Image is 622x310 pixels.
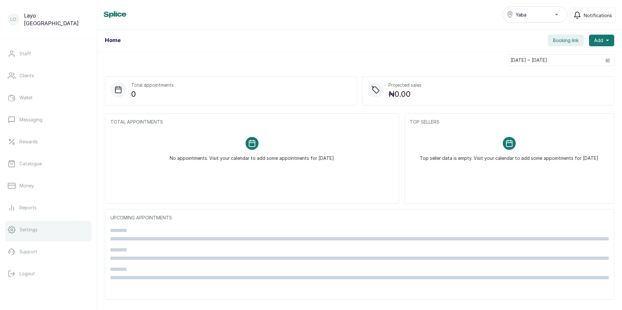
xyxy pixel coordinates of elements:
[19,161,42,167] p: Catalogue
[110,119,394,125] p: TOTAL APPOINTMENTS
[105,37,121,44] h1: Home
[5,265,92,283] button: Logout
[5,45,92,63] a: Staff
[19,249,37,255] p: Support
[19,138,38,145] p: Rewards
[570,8,616,23] button: Notifications
[10,16,16,23] p: LO
[19,205,37,211] p: Reports
[553,37,579,44] span: Booking link
[548,35,584,46] button: Booking link
[24,12,89,27] p: Layo [GEOGRAPHIC_DATA]
[19,116,42,123] p: Messaging
[388,82,421,88] p: Projected sales
[19,271,35,277] p: Logout
[410,119,609,125] p: TOP SELLERS
[19,72,34,79] p: Clients
[5,133,92,151] a: Rewards
[5,111,92,129] a: Messaging
[19,50,31,57] p: Staff
[5,243,92,261] a: Support
[19,183,34,189] p: Money
[19,227,38,233] p: Settings
[589,35,614,46] button: Add
[131,82,174,88] p: Total appointments
[19,94,33,101] p: Wallet
[170,150,334,161] p: No appointments. Visit your calendar to add some appointments for [DATE]
[5,155,92,173] a: Catalogue
[605,58,610,62] svg: calendar
[594,37,603,44] span: Add
[5,67,92,85] a: Clients
[502,6,567,23] button: Yaba
[5,199,92,217] a: Reports
[5,221,92,239] a: Settings
[388,88,421,100] p: ₦0.00
[516,11,526,18] span: Yaba
[584,12,612,19] span: Notifications
[5,89,92,107] a: Wallet
[507,55,602,66] input: Select date
[420,150,598,161] p: Top seller data is empty. Visit your calendar to add some appointments for [DATE]
[131,88,174,100] p: 0
[5,177,92,195] a: Money
[110,215,609,221] p: UPCOMING APPOINTMENTS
